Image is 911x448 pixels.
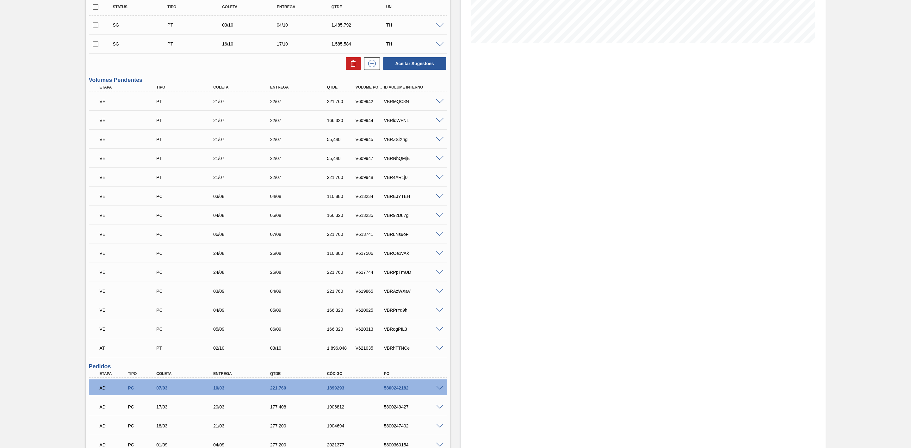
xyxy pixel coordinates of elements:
p: VE [100,99,162,104]
p: VE [100,175,162,180]
div: Sugestão Criada [111,22,174,28]
div: 16/10/2025 [220,41,283,46]
div: Pedido de Transferência [155,175,220,180]
div: 18/03/2025 [155,423,220,428]
div: V613234 [354,194,385,199]
div: V621035 [354,346,385,351]
div: Qtde [269,371,334,376]
div: Pedido de Compra [126,423,158,428]
div: VBRAzWXaV [382,289,448,294]
div: 03/08/2025 [212,194,277,199]
div: 02/10/2025 [212,346,277,351]
div: 5800249427 [382,404,448,409]
div: Volume Enviado para Transporte [98,227,164,241]
div: Aguardando Informações de Transporte [98,341,164,355]
div: V620313 [354,327,385,332]
div: Pedido de Compra [126,442,158,447]
div: 04/08/2025 [212,213,277,218]
div: Pedido de Compra [155,194,220,199]
p: AD [100,404,128,409]
div: 10/03/2025 [212,385,277,390]
div: Tipo [155,85,220,89]
div: Aceitar Sugestões [380,57,447,71]
div: V613235 [354,213,385,218]
div: 07/03/2025 [155,385,220,390]
div: 1.485,792 [330,22,393,28]
div: VBROe1vAk [382,251,448,256]
div: 17/03/2025 [155,404,220,409]
div: VBRPpTmUD [382,270,448,275]
div: 221,760 [325,175,357,180]
div: UN [385,5,447,9]
div: 05/09/2025 [269,308,334,313]
div: Volume Enviado para Transporte [98,95,164,108]
div: V617744 [354,270,385,275]
div: 5800360154 [382,442,448,447]
p: VE [100,194,162,199]
div: VBRogPIL3 [382,327,448,332]
div: Sugestão Criada [111,41,174,46]
div: 221,760 [325,99,357,104]
p: AD [100,442,128,447]
div: 06/08/2025 [212,232,277,237]
div: VBRPrYq9h [382,308,448,313]
div: 22/07/2025 [269,99,334,104]
div: Coleta [155,371,220,376]
div: Pedido de Transferência [155,137,220,142]
div: TH [385,22,447,28]
div: Pedido de Transferência [166,22,228,28]
div: Entrega [275,5,338,9]
div: Volume Enviado para Transporte [98,114,164,127]
div: Etapa [98,85,164,89]
div: Coleta [212,85,277,89]
div: 177,408 [269,404,334,409]
div: 22/07/2025 [269,118,334,123]
div: V620025 [354,308,385,313]
div: 166,320 [325,213,357,218]
h3: Pedidos [89,363,447,370]
div: PO [382,371,448,376]
div: 21/07/2025 [212,175,277,180]
div: Entrega [269,85,334,89]
div: Volume Enviado para Transporte [98,208,164,222]
div: 221,760 [325,232,357,237]
div: Pedido de Transferência [155,346,220,351]
div: 277,200 [269,423,334,428]
div: VBRZSiXng [382,137,448,142]
p: VE [100,213,162,218]
div: Pedido de Compra [155,270,220,275]
div: Nova sugestão [361,57,380,70]
div: Volume Enviado para Transporte [98,151,164,165]
div: Volume Enviado para Transporte [98,132,164,146]
div: Volume Enviado para Transporte [98,246,164,260]
div: 55,440 [325,137,357,142]
p: VE [100,308,162,313]
div: Aguardando Descarga [98,381,129,395]
div: 05/08/2025 [269,213,334,218]
div: Pedido de Compra [155,213,220,218]
div: Pedido de Transferência [155,99,220,104]
div: Coleta [220,5,283,9]
div: 166,320 [325,327,357,332]
div: Volume Enviado para Transporte [98,189,164,203]
div: VBRNhQMjB [382,156,448,161]
p: VE [100,232,162,237]
div: 25/08/2025 [269,270,334,275]
div: 22/07/2025 [269,156,334,161]
div: 01/09/2025 [155,442,220,447]
div: 21/07/2025 [212,137,277,142]
div: 03/10/2025 [269,346,334,351]
div: Tipo [166,5,228,9]
div: Volume Enviado para Transporte [98,265,164,279]
div: Qtde [325,85,357,89]
div: 5800247402 [382,423,448,428]
div: Id Volume Interno [382,85,448,89]
div: VBR4AR1j0 [382,175,448,180]
div: 221,760 [325,270,357,275]
p: VE [100,270,162,275]
div: Pedido de Transferência [166,41,228,46]
div: Volume Portal [354,85,385,89]
button: Aceitar Sugestões [383,57,446,70]
div: VBRldWFNL [382,118,448,123]
div: 221,760 [325,289,357,294]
